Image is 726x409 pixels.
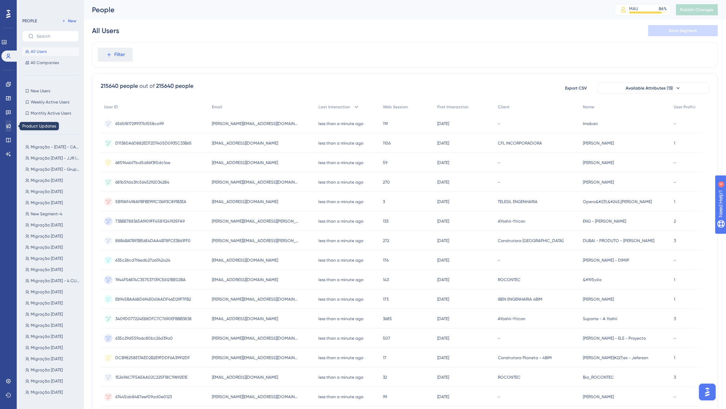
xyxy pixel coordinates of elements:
span: Construtora Planeta - 4BIM [498,355,552,361]
span: ENG - [PERSON_NAME] [583,218,626,224]
span: 1 [674,355,675,361]
span: Publish Changes [680,7,713,13]
time: less than a minute ago [318,355,363,360]
span: Migração [DATE] [31,189,63,194]
span: [PERSON_NAME][EMAIL_ADDRESS][DOMAIN_NAME] [212,121,299,126]
span: [EMAIL_ADDRESS][DOMAIN_NAME] [212,257,278,263]
time: [DATE] [437,258,449,263]
time: less than a minute ago [318,219,363,224]
span: Migração [DATE] [31,233,63,239]
button: All Users [22,47,79,56]
button: Save Segment [648,25,718,36]
span: E8945BAA68D694E061AADF46D29F7FB2 [115,296,191,302]
span: 1944F56874C357537139CE6121BE02BA [115,277,186,283]
time: less than a minute ago [318,141,363,146]
button: Available Attributes (13) [597,83,709,94]
span: [PERSON_NAME] [583,394,614,400]
span: - [498,335,500,341]
span: User ID [104,104,118,110]
span: - [674,160,676,165]
span: 32 [383,375,387,380]
span: Migração [DATE] [31,289,63,295]
span: Client [498,104,510,110]
input: Search [37,34,73,39]
time: [DATE] [437,121,449,126]
span: Need Help? [16,2,44,10]
button: Migração [DATE] [22,344,83,352]
time: less than a minute ago [318,375,363,380]
span: New [68,18,76,24]
time: [DATE] [437,394,449,399]
span: Imoban [583,121,598,126]
span: 3 [674,316,676,322]
span: User Profile [674,104,696,110]
span: [EMAIL_ADDRESS][DOMAIN_NAME] [212,316,278,322]
button: All Companies [22,59,79,67]
span: 173 [383,296,388,302]
button: Migração [DATE] [22,366,83,374]
span: 3409D077224E88DFC7C7690EFBBB3838 [115,316,192,322]
span: Name [583,104,594,110]
span: [PERSON_NAME] [583,140,614,146]
span: [PERSON_NAME][EMAIL_ADDRESS][PERSON_NAME][DOMAIN_NAME] [212,238,299,244]
span: 143 [383,277,389,283]
span: - [498,394,500,400]
span: Web Session [383,104,408,110]
span: Monthly Active Users [31,110,71,116]
button: Migração [DATE] [22,299,83,307]
span: New Segment-4 [31,211,62,217]
button: Monthly Active Users [22,109,79,117]
time: [DATE] [437,336,449,341]
span: 270 [383,179,390,185]
button: Publish Changes [676,4,718,15]
span: [PERSON_NAME] [583,160,614,165]
time: [DATE] [437,160,449,165]
span: 119 [383,121,388,126]
span: Available Attributes (13) [626,85,673,91]
time: less than a minute ago [318,180,363,185]
span: Migração [DATE] [31,367,63,373]
span: [PERSON_NAME][EMAIL_ADDRESS][DOMAIN_NAME] [212,335,299,341]
span: 99 [383,394,387,400]
span: 3 [383,199,385,204]
button: Migração - [DATE] - CAMBUR [22,143,83,151]
span: 176 [383,257,388,263]
time: [DATE] [437,277,449,282]
time: [DATE] [437,238,449,243]
time: [DATE] [437,199,449,204]
button: Migração [DATE] [22,232,83,240]
span: [EMAIL_ADDRESS][DOMAIN_NAME] [212,199,278,204]
span: Migração - [DATE] - CAMBUR [31,144,80,150]
button: Weekly Active Users [22,98,79,106]
span: Email [212,104,222,110]
time: less than a minute ago [318,277,363,282]
span: Migração [DATE] - JJR INCORPORADORA [31,155,80,161]
time: less than a minute ago [318,394,363,399]
span: Construtora [GEOGRAPHIC_DATA] [498,238,563,244]
span: 3 [674,375,676,380]
iframe: UserGuiding AI Assistant Launcher [697,381,718,402]
span: 635c28cd7f6edb27a6742a24 [115,257,170,263]
span: 67445ab8487eef09ad0e0123 [115,394,172,400]
span: [PERSON_NAME][EMAIL_ADDRESS][DOMAIN_NAME] [212,179,299,185]
span: Inactive Users [31,122,58,127]
span: Migração [DATE] [31,378,63,384]
span: 1 [674,296,675,302]
span: 3685 [383,316,392,322]
button: New Segment-4 [22,210,83,218]
span: [EMAIL_ADDRESS][DOMAIN_NAME] [212,160,278,165]
div: out of [139,82,155,90]
span: Migração [DATE] [31,267,63,272]
button: Migração [DATE] [22,265,83,274]
span: Save Segment [669,28,697,33]
button: Migração [DATE] [22,377,83,385]
span: 2 [674,218,676,224]
span: New Users [31,88,50,94]
span: 1 [674,277,675,283]
span: Migração [DATE] [31,200,63,206]
button: Export CSV [558,83,593,94]
span: Migração [DATE] [31,178,63,183]
span: Bia_ROCONTEC [583,375,614,380]
span: [PERSON_NAME] [583,296,614,302]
